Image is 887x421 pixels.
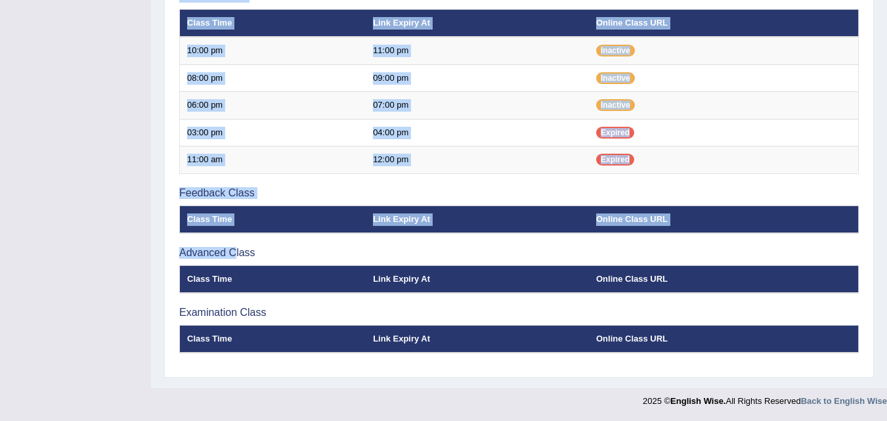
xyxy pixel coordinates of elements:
[366,119,589,146] td: 04:00 pm
[180,146,366,174] td: 11:00 am
[589,9,859,37] th: Online Class URL
[670,396,725,406] strong: English Wise.
[366,146,589,174] td: 12:00 pm
[366,206,589,233] th: Link Expiry At
[366,92,589,120] td: 07:00 pm
[180,325,366,353] th: Class Time
[589,325,859,353] th: Online Class URL
[643,388,887,407] div: 2025 © All Rights Reserved
[366,37,589,64] td: 11:00 pm
[180,265,366,293] th: Class Time
[596,99,635,111] span: Inactive
[180,9,366,37] th: Class Time
[179,187,859,199] h3: Feedback Class
[366,64,589,92] td: 09:00 pm
[596,72,635,84] span: Inactive
[180,92,366,120] td: 06:00 pm
[589,206,859,233] th: Online Class URL
[180,64,366,92] td: 08:00 pm
[366,9,589,37] th: Link Expiry At
[179,307,859,319] h3: Examination Class
[596,127,634,139] span: Expired
[589,265,859,293] th: Online Class URL
[596,45,635,56] span: Inactive
[180,206,366,233] th: Class Time
[596,154,634,166] span: Expired
[801,396,887,406] a: Back to English Wise
[366,325,589,353] th: Link Expiry At
[179,247,859,259] h3: Advanced Class
[366,265,589,293] th: Link Expiry At
[180,37,366,64] td: 10:00 pm
[180,119,366,146] td: 03:00 pm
